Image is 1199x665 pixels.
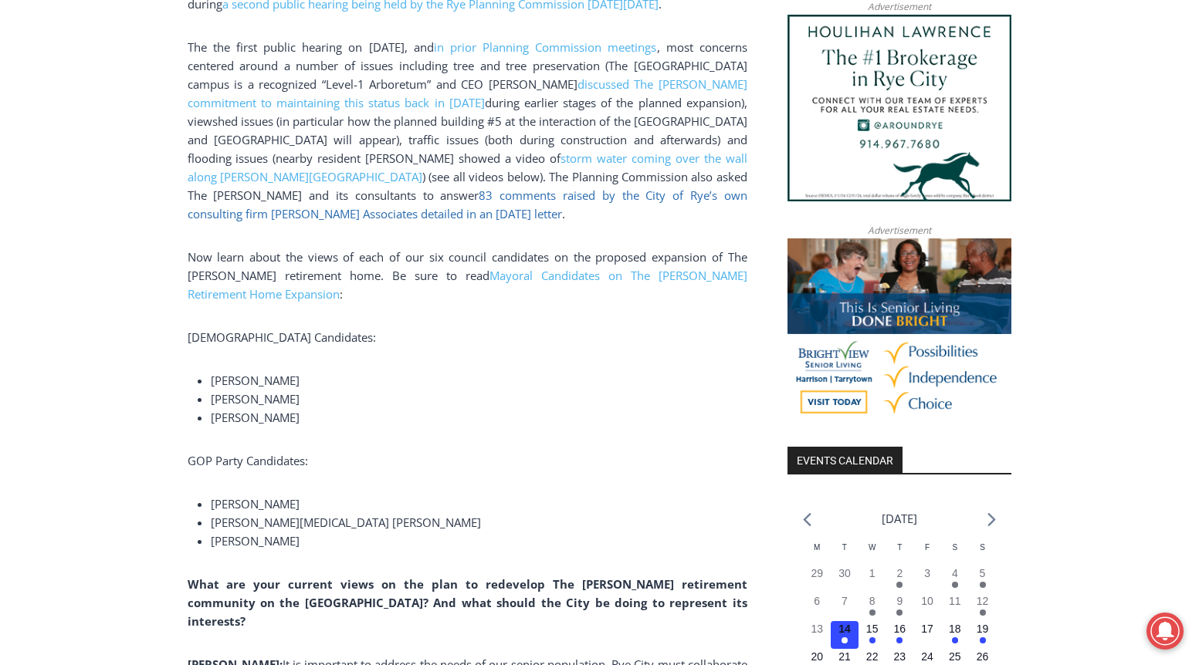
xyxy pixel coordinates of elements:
span: , most concerns centered around a number of issues including tree and tree preservation (The [GEO... [188,39,747,92]
time: 16 [894,623,906,635]
button: 29 [803,565,831,593]
li: [PERSON_NAME] [211,390,747,408]
em: Has events [896,637,903,643]
span: [DEMOGRAPHIC_DATA] Candidates: [188,329,376,345]
div: Friday [913,542,941,565]
time: 22 [866,650,879,663]
span: Now learn about the views of each of our six council candidates on the proposed expansion of The ... [188,249,747,302]
span: T [842,543,847,552]
span: M [814,543,820,552]
span: The the first public hearing on [DATE], and [188,39,434,55]
span: . [562,206,565,221]
div: Tuesday [831,542,859,565]
time: 13 [811,623,823,635]
div: Sunday [969,542,997,565]
em: Has events [952,637,958,643]
div: Monday [803,542,831,565]
span: Intern @ [DOMAIN_NAME] [404,154,716,188]
time: 1 [869,567,876,579]
span: S [980,543,985,552]
span: GOP Party Candidates: [188,453,308,468]
time: 7 [842,595,848,607]
em: Has events [896,609,903,616]
span: [PERSON_NAME] [211,496,300,511]
time: 23 [894,650,906,663]
time: 25 [949,650,961,663]
img: Houlihan Lawrence The #1 Brokerage in Rye City [787,15,1011,201]
span: [PERSON_NAME] [211,373,300,388]
span: W [869,543,876,552]
div: Saturday [941,542,969,565]
span: during earlier stages of the planned expansion), viewshed issues (in particular how the planned b... [188,95,747,203]
button: 19 Has events [969,621,997,649]
button: 13 [803,621,831,649]
button: 30 [831,565,859,593]
li: [PERSON_NAME] [211,408,747,427]
button: 1 [859,565,886,593]
a: Intern @ [DOMAIN_NAME] [371,150,748,192]
a: storm water coming over the wall along [PERSON_NAME][GEOGRAPHIC_DATA] [188,150,747,184]
time: 30 [838,567,851,579]
a: 83 comments raised by the City of Rye’s own consulting firm [PERSON_NAME] Associates detailed in ... [188,187,747,221]
time: 3 [924,567,930,579]
button: 14 Has events [831,621,859,649]
em: Has events [980,582,986,588]
time: 2 [896,567,903,579]
time: 24 [921,650,933,663]
time: 15 [866,623,879,635]
time: 5 [980,567,986,579]
time: 29 [811,567,823,579]
li: [PERSON_NAME][MEDICAL_DATA] [PERSON_NAME] [211,513,747,532]
a: Next month [987,512,996,527]
button: 10 [913,593,941,621]
time: 20 [811,650,823,663]
button: 17 [913,621,941,649]
a: discussed The [PERSON_NAME] commitment to maintaining this status back in [DATE] [188,76,747,110]
time: 17 [921,623,933,635]
time: 10 [921,595,933,607]
time: 18 [949,623,961,635]
button: 7 [831,593,859,621]
time: 6 [814,595,820,607]
span: Advertisement [852,223,947,238]
span: : [340,286,343,302]
em: Has events [842,637,848,643]
span: T [897,543,902,552]
span: in prior Planning Commission meetings [434,39,657,55]
em: Has events [980,609,986,616]
em: Has events [952,582,958,588]
div: "The first chef I interviewed talked about coming to [GEOGRAPHIC_DATA] from [GEOGRAPHIC_DATA] in ... [390,1,730,150]
time: 11 [949,595,961,607]
time: 9 [896,595,903,607]
time: 19 [977,623,989,635]
span: S [952,543,957,552]
button: 3 [913,565,941,593]
time: 8 [869,595,876,607]
time: 12 [977,595,989,607]
button: 2 Has events [886,565,914,593]
time: 26 [977,650,989,663]
li: [DATE] [882,508,917,529]
span: F [925,543,930,552]
div: Thursday [886,542,914,565]
time: 21 [838,650,851,663]
b: What are your current views on the plan to redevelop The [PERSON_NAME] retirement community on th... [188,576,747,629]
img: Brightview Senior Living [787,238,1011,425]
button: 18 Has events [941,621,969,649]
h2: Events Calendar [787,447,903,473]
button: 4 Has events [941,565,969,593]
button: 6 [803,593,831,621]
button: 8 Has events [859,593,886,621]
button: 15 Has events [859,621,886,649]
em: Has events [896,582,903,588]
div: Wednesday [859,542,886,565]
button: 12 Has events [969,593,997,621]
time: 14 [838,623,851,635]
li: [PERSON_NAME] [211,532,747,550]
em: Has events [869,637,876,643]
a: Mayoral Candidates on The [PERSON_NAME] Retirement Home Expansion [188,268,747,302]
button: 16 Has events [886,621,914,649]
